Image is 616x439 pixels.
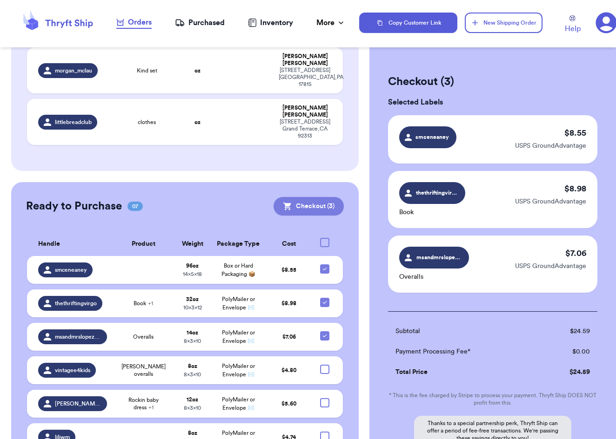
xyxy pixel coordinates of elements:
span: Handle [38,239,60,249]
span: littlebreadclub [55,118,92,126]
p: Book [399,208,465,217]
div: [STREET_ADDRESS] [GEOGRAPHIC_DATA] , PA 17815 [279,67,331,88]
td: Subtotal [388,321,538,341]
div: [STREET_ADDRESS] Grand Terrace , CA 92313 [279,118,331,139]
span: $ 7.06 [282,334,296,340]
a: Help [565,15,581,34]
th: Package Type [211,232,266,256]
td: Payment Processing Fee* [388,341,538,362]
td: Total Price [388,362,538,382]
h3: Selected Labels [388,97,597,108]
th: Weight [174,232,211,256]
span: thethriftingvirgo [55,300,97,307]
button: New Shipping Order [465,13,542,33]
span: [PERSON_NAME] overalls [118,363,168,378]
span: Kind set [137,67,157,74]
span: + 1 [148,301,153,306]
p: $ 7.06 [565,247,586,260]
p: USPS GroundAdvantage [515,197,586,206]
span: Box or Hard Packaging 📦 [221,263,255,277]
td: $ 24.59 [538,321,597,341]
th: Product [113,232,174,256]
strong: oz [194,68,201,73]
span: morgan_mclau [55,67,92,74]
p: $ 8.98 [564,182,586,195]
span: 8 x 3 x 10 [184,372,201,377]
span: Book [134,300,153,307]
div: [PERSON_NAME] [PERSON_NAME] [279,53,331,67]
span: Help [565,23,581,34]
span: PolyMailer or Envelope ✉️ [222,330,255,344]
span: thethriftingvirgo [416,189,457,197]
strong: oz [194,119,201,125]
span: $ 5.60 [281,401,296,406]
span: smceneaney [415,133,449,141]
span: msandmrslopez117 [55,333,102,341]
span: 8 x 3 x 10 [184,405,201,411]
strong: 96 oz [186,263,199,269]
span: 14 x 5 x 18 [183,271,202,277]
div: [PERSON_NAME] [PERSON_NAME] [279,105,331,118]
strong: 14 oz [187,330,198,335]
strong: 8 oz [188,430,197,436]
span: PolyMailer or Envelope ✉️ [222,296,255,310]
td: $ 0.00 [538,341,597,362]
span: Overalls [133,333,154,341]
strong: 8 oz [188,363,197,369]
span: $ 4.80 [281,367,296,373]
span: $ 8.98 [281,301,296,306]
strong: 32 oz [186,296,199,302]
h2: Ready to Purchase [26,199,122,214]
button: Copy Customer Link [359,13,457,33]
span: 8 x 3 x 10 [184,338,201,344]
span: msandmrslopez117 [416,253,461,262]
span: smceneaney [55,266,87,274]
span: vintagee4kids [55,367,90,374]
p: USPS GroundAdvantage [515,141,586,151]
td: $ 24.59 [538,362,597,382]
p: USPS GroundAdvantage [515,262,586,271]
p: Overalls [399,272,469,282]
a: Purchased [175,17,225,28]
a: Inventory [248,17,293,28]
span: 07 [127,202,143,211]
span: $ 8.55 [281,267,296,273]
div: Orders [116,17,152,28]
p: * This is the fee charged by Stripe to process your payment. Thryft Ship DOES NOT profit from this. [388,392,597,406]
p: $ 8.55 [564,126,586,139]
span: PolyMailer or Envelope ✉️ [222,397,255,411]
span: [PERSON_NAME].jazmingpe [55,400,102,407]
a: Orders [116,17,152,29]
span: 10 x 3 x 12 [183,305,202,310]
span: Rockin baby dress [118,396,168,411]
div: More [316,17,346,28]
h2: Checkout ( 3 ) [388,74,597,89]
span: + 1 [148,405,154,410]
span: PolyMailer or Envelope ✉️ [222,363,255,377]
strong: 12 oz [187,397,198,402]
span: clothes [138,118,156,126]
th: Cost [266,232,312,256]
button: Checkout (3) [274,197,344,216]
